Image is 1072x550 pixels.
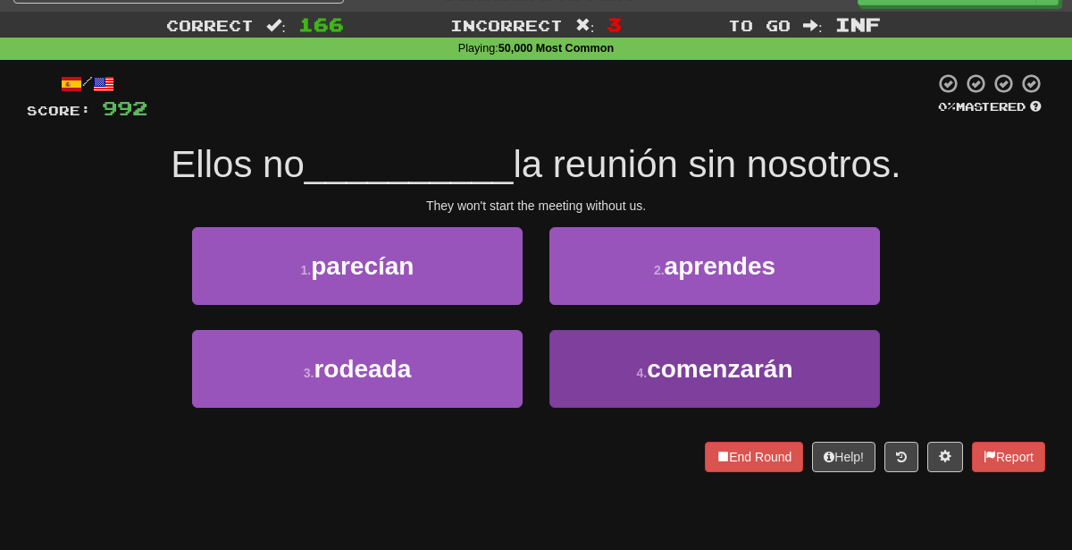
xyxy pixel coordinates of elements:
[549,227,880,305] button: 2.aprendes
[728,16,791,34] span: To go
[665,252,776,280] span: aprendes
[27,103,91,118] span: Score:
[301,263,312,277] small: 1 .
[298,13,344,35] span: 166
[812,442,875,472] button: Help!
[450,16,563,34] span: Incorrect
[314,355,411,383] span: rodeada
[166,16,254,34] span: Correct
[266,18,286,33] span: :
[705,442,803,472] button: End Round
[934,99,1045,115] div: Mastered
[498,42,614,55] strong: 50,000 Most Common
[171,143,304,185] span: Ellos no
[835,13,881,35] span: Inf
[972,442,1045,472] button: Report
[636,366,647,380] small: 4 .
[803,18,823,33] span: :
[884,442,918,472] button: Round history (alt+y)
[192,330,523,408] button: 3.rodeada
[192,227,523,305] button: 1.parecían
[549,330,880,408] button: 4.comenzarán
[654,263,665,277] small: 2 .
[311,252,414,280] span: parecían
[304,366,314,380] small: 3 .
[102,97,147,119] span: 992
[575,18,595,33] span: :
[513,143,900,185] span: la reunión sin nosotros.
[305,143,514,185] span: __________
[647,355,792,383] span: comenzarán
[607,13,622,35] span: 3
[938,99,956,114] span: 0 %
[27,72,147,95] div: /
[27,197,1045,215] div: They won't start the meeting without us.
